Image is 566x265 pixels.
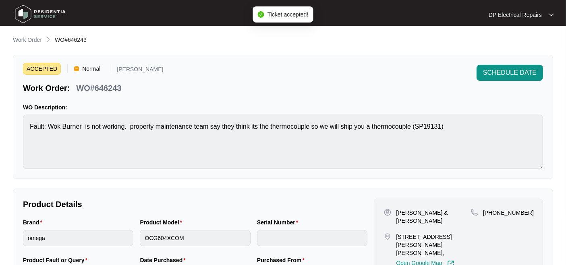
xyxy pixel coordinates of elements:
label: Purchased From [257,256,308,264]
button: SCHEDULE DATE [477,65,543,81]
img: map-pin [384,233,391,240]
label: Brand [23,218,46,226]
span: Normal [79,63,104,75]
img: chevron-right [45,36,52,43]
p: WO Description: [23,103,543,111]
p: [PERSON_NAME] & [PERSON_NAME] [396,209,471,225]
span: SCHEDULE DATE [483,68,537,78]
img: user-pin [384,209,391,216]
input: Brand [23,230,133,246]
a: Work Order [11,36,44,45]
span: check-circle [258,11,264,18]
img: Vercel Logo [74,66,79,71]
p: [PERSON_NAME] [117,66,163,75]
textarea: Fault: Wok Burner is not working. property maintenance team say they think its the thermocouple s... [23,115,543,169]
label: Date Purchased [140,256,189,264]
p: DP Electrical Repairs [489,11,542,19]
p: WO#646243 [76,82,121,94]
input: Product Model [140,230,250,246]
label: Product Model [140,218,185,226]
p: [PHONE_NUMBER] [483,209,534,217]
p: [STREET_ADDRESS][PERSON_NAME][PERSON_NAME], [396,233,471,257]
span: Ticket accepted! [267,11,308,18]
span: WO#646243 [55,37,87,43]
input: Serial Number [257,230,367,246]
label: Product Fault or Query [23,256,91,264]
label: Serial Number [257,218,301,226]
img: residentia service logo [12,2,68,26]
p: Work Order: [23,82,70,94]
p: Product Details [23,199,367,210]
p: Work Order [13,36,42,44]
img: map-pin [471,209,478,216]
span: ACCEPTED [23,63,61,75]
img: dropdown arrow [549,13,554,17]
